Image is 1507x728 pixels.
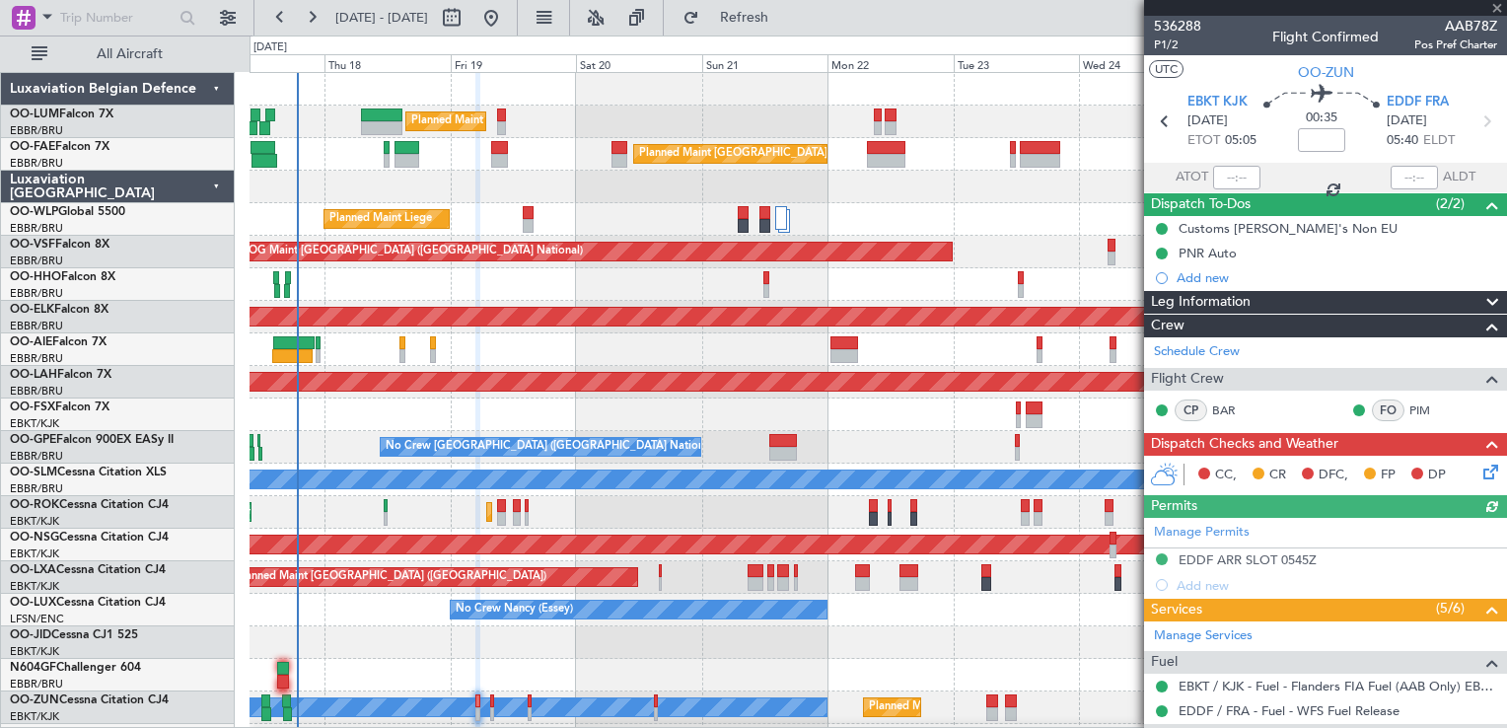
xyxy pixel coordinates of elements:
span: AAB78Z [1414,16,1497,36]
a: OO-FAEFalcon 7X [10,141,109,153]
span: OO-VSF [10,239,55,251]
a: OO-VSFFalcon 8X [10,239,109,251]
a: EDDF / FRA - Fuel - WFS Fuel Release [1179,702,1399,719]
a: OO-AIEFalcon 7X [10,336,107,348]
span: DP [1428,466,1446,485]
a: OO-ZUNCessna Citation CJ4 [10,694,169,706]
div: Wed 24 [1079,54,1204,72]
a: EBBR/BRU [10,384,63,399]
a: PIM [1409,401,1454,419]
span: ALDT [1443,168,1475,187]
div: Fri 19 [451,54,576,72]
a: LFSN/ENC [10,612,64,626]
a: EBKT/KJK [10,709,59,724]
span: [DATE] [1187,111,1228,131]
span: OO-SLM [10,467,57,478]
span: OO-LAH [10,369,57,381]
a: OO-SLMCessna Citation XLS [10,467,167,478]
span: OO-JID [10,629,51,641]
div: Planned Maint Liege [329,204,432,234]
a: EBKT / KJK - Fuel - Flanders FIA Fuel (AAB Only) EBKT / KJK [1179,678,1497,694]
a: OO-GPEFalcon 900EX EASy II [10,434,174,446]
span: EBKT KJK [1187,93,1248,112]
a: OO-ELKFalcon 8X [10,304,108,316]
span: OO-LXA [10,564,56,576]
span: OO-ZUN [10,694,59,706]
span: OO-FAE [10,141,55,153]
a: Schedule Crew [1154,342,1240,362]
a: EBBR/BRU [10,254,63,268]
a: EBKT/KJK [10,416,59,431]
a: N604GFChallenger 604 [10,662,141,674]
span: (5/6) [1436,598,1465,619]
span: [DATE] [1387,111,1427,131]
div: Planned Maint [GEOGRAPHIC_DATA] ([GEOGRAPHIC_DATA] National) [411,107,768,136]
span: OO-AIE [10,336,52,348]
div: CP [1175,400,1207,421]
a: EBKT/KJK [10,579,59,594]
div: No Crew Nancy (Essey) [456,595,573,624]
span: P1/2 [1154,36,1201,53]
a: EBBR/BRU [10,286,63,301]
span: Dispatch Checks and Weather [1151,433,1338,456]
span: 05:40 [1387,131,1418,151]
div: Flight Confirmed [1272,27,1379,47]
a: OO-ROKCessna Citation CJ4 [10,499,169,511]
a: OO-JIDCessna CJ1 525 [10,629,138,641]
a: OO-NSGCessna Citation CJ4 [10,532,169,544]
div: Sun 21 [702,54,827,72]
span: OO-HHO [10,271,61,283]
span: CC, [1215,466,1237,485]
span: Leg Information [1151,291,1251,314]
a: EBBR/BRU [10,481,63,496]
a: EBBR/BRU [10,351,63,366]
div: Planned Maint [GEOGRAPHIC_DATA] ([GEOGRAPHIC_DATA]) [236,562,546,592]
span: (2/2) [1436,193,1465,214]
a: OO-LXACessna Citation CJ4 [10,564,166,576]
a: OO-HHOFalcon 8X [10,271,115,283]
div: PNR Auto [1179,245,1237,261]
div: Mon 22 [827,54,953,72]
span: N604GF [10,662,56,674]
div: Add new [1177,269,1497,286]
span: Crew [1151,315,1184,337]
a: EBBR/BRU [10,156,63,171]
span: CR [1269,466,1286,485]
span: ELDT [1423,131,1455,151]
a: OO-LAHFalcon 7X [10,369,111,381]
div: FO [1372,400,1404,421]
div: Thu 18 [324,54,450,72]
span: OO-GPE [10,434,56,446]
button: All Aircraft [22,38,214,70]
span: OO-ELK [10,304,54,316]
span: OO-NSG [10,532,59,544]
span: DFC, [1319,466,1348,485]
a: EBKT/KJK [10,644,59,659]
a: OO-LUXCessna Citation CJ4 [10,597,166,609]
a: EBKT/KJK [10,514,59,529]
span: OO-LUM [10,109,59,120]
input: Trip Number [60,3,174,33]
button: Refresh [674,2,792,34]
span: All Aircraft [51,47,208,61]
span: Fuel [1151,651,1178,674]
div: Wed 17 [199,54,324,72]
a: EBKT/KJK [10,546,59,561]
span: OO-ROK [10,499,59,511]
a: EBBR/BRU [10,319,63,333]
span: 05:05 [1225,131,1256,151]
a: EBBR/BRU [10,221,63,236]
div: Sat 20 [576,54,701,72]
span: EDDF FRA [1387,93,1449,112]
div: Planned Maint [GEOGRAPHIC_DATA] ([GEOGRAPHIC_DATA] National) [639,139,996,169]
span: Services [1151,599,1202,621]
div: Tue 23 [954,54,1079,72]
div: Customs [PERSON_NAME]'s Non EU [1179,220,1398,237]
span: ATOT [1176,168,1208,187]
a: EBBR/BRU [10,677,63,692]
span: Dispatch To-Dos [1151,193,1251,216]
a: OO-FSXFalcon 7X [10,401,109,413]
a: Manage Services [1154,626,1253,646]
span: OO-LUX [10,597,56,609]
span: OO-ZUN [1298,62,1354,83]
